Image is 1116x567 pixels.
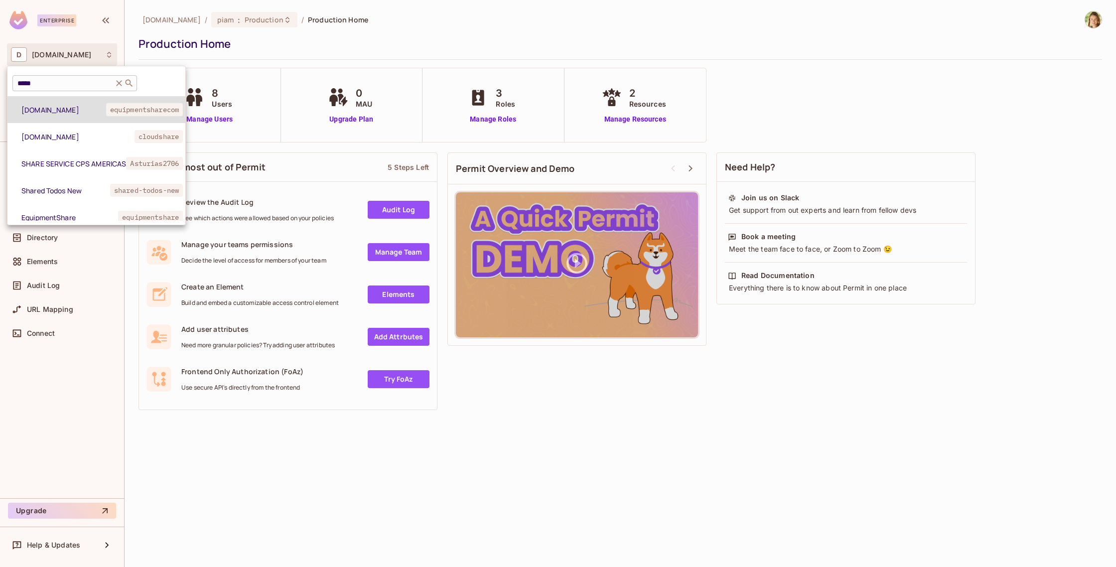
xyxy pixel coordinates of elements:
span: equipmentsharecom [106,103,183,116]
span: Shared Todos New [21,186,110,195]
span: [DOMAIN_NAME] [21,132,135,142]
span: [DOMAIN_NAME] [21,105,106,115]
span: equipmentshare [118,211,183,224]
span: shared-todos-new [110,184,183,197]
span: cloudshare [135,130,183,143]
span: SHARE SERVICE CPS AMERICAS [21,159,126,168]
span: EquipmentShare [21,213,118,222]
span: Asturias2706 [126,157,183,170]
